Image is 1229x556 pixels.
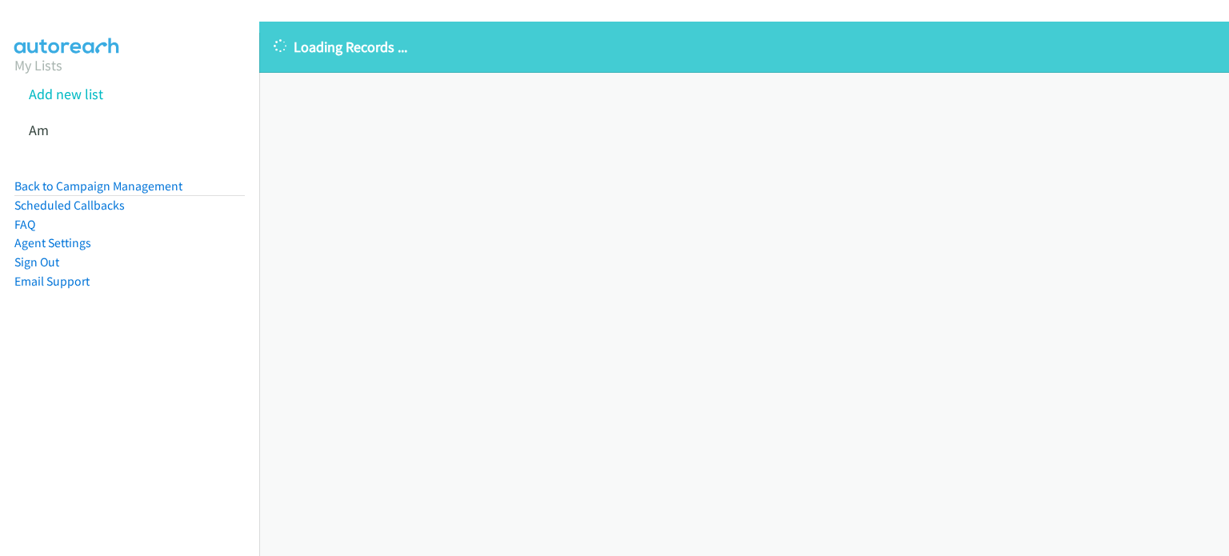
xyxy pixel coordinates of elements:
[29,85,103,103] a: Add new list
[14,274,90,289] a: Email Support
[14,235,91,250] a: Agent Settings
[29,121,49,139] a: Am
[14,178,182,194] a: Back to Campaign Management
[14,254,59,270] a: Sign Out
[14,198,125,213] a: Scheduled Callbacks
[14,217,35,232] a: FAQ
[14,56,62,74] a: My Lists
[274,36,1215,58] p: Loading Records ...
